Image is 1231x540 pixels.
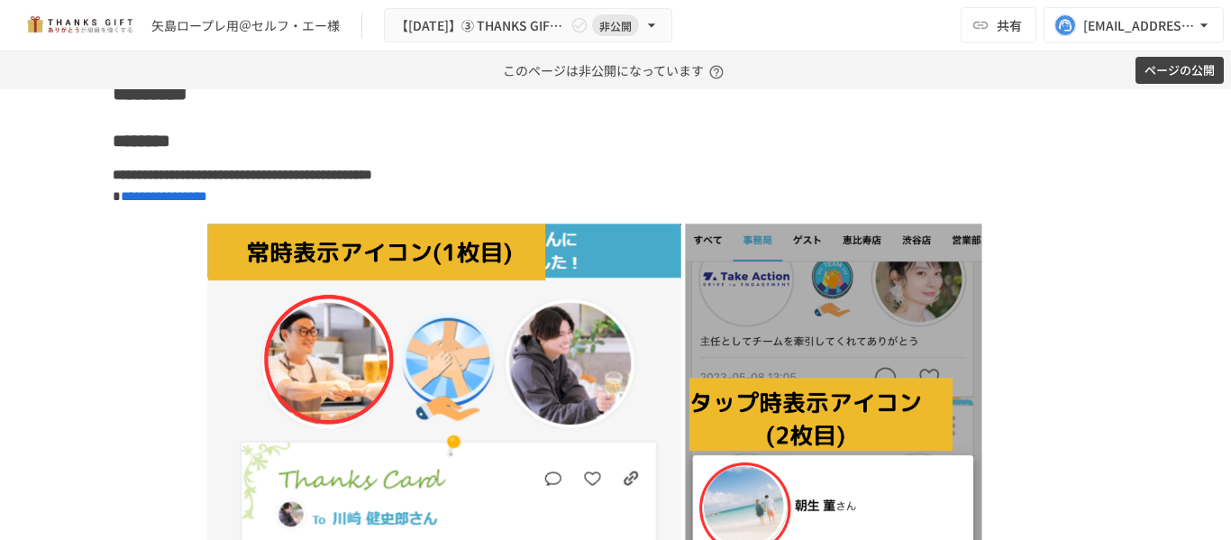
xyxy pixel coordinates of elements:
[1135,57,1224,85] button: ページの公開
[151,16,340,35] div: 矢島ロープレ用＠セルフ・エー様
[1044,7,1224,43] button: [EMAIL_ADDRESS][DOMAIN_NAME]
[503,51,729,89] p: このページは非公開になっています
[384,8,672,43] button: 【[DATE]】➂ THANKS GIFT操作説明/THANKS GIFT[PERSON_NAME]非公開
[22,11,137,40] img: mMP1OxWUAhQbsRWCurg7vIHe5HqDpP7qZo7fRoNLXQh
[961,7,1036,43] button: 共有
[1083,14,1195,37] div: [EMAIL_ADDRESS][DOMAIN_NAME]
[592,16,639,35] span: 非公開
[997,15,1022,35] span: 共有
[396,14,567,37] span: 【[DATE]】➂ THANKS GIFT操作説明/THANKS GIFT[PERSON_NAME]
